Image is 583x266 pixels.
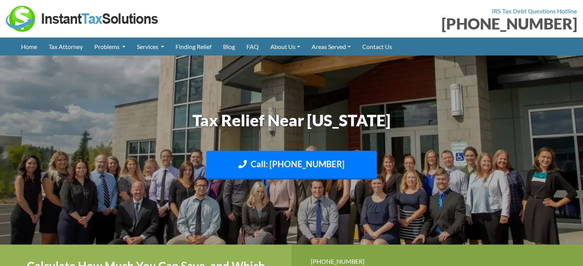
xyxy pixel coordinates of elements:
[356,38,398,55] a: Contact Us
[43,38,89,55] a: Tax Attorney
[264,38,306,55] a: About Us
[6,6,159,32] img: Instant Tax Solutions Logo
[89,38,131,55] a: Problems
[6,14,159,21] a: Instant Tax Solutions Logo
[131,38,170,55] a: Services
[217,38,241,55] a: Blog
[79,109,504,132] h1: Tax Relief Near [US_STATE]
[15,38,43,55] a: Home
[306,38,356,55] a: Areas Served
[206,151,377,180] a: Call: [PHONE_NUMBER]
[492,7,577,15] strong: IRS Tax Debt Questions Hotline
[241,38,264,55] a: FAQ
[170,38,217,55] a: Finding Relief
[297,16,578,31] div: [PHONE_NUMBER]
